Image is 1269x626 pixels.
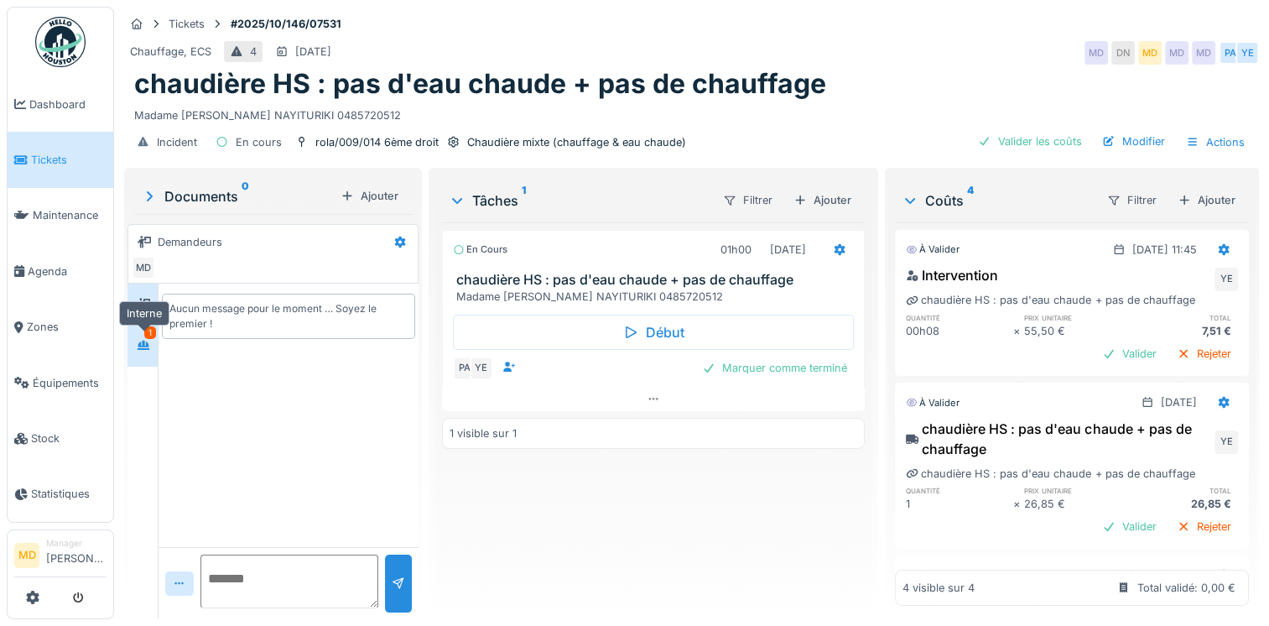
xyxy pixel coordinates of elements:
div: Tickets [169,16,205,32]
a: Équipements [8,355,113,410]
div: DN [1111,41,1135,65]
sup: 1 [522,190,526,211]
span: Stock [31,430,107,446]
h6: prix unitaire [1024,485,1131,496]
div: 1 [144,326,156,339]
strong: #2025/10/146/07531 [224,16,348,32]
div: Modifier [1095,130,1172,153]
div: Chauffage, ECS [130,44,211,60]
sup: 0 [242,186,249,206]
span: Tickets [31,152,107,168]
div: Madame [PERSON_NAME] NAYITURIKI 0485720512 [134,101,1249,123]
span: Zones [27,319,107,335]
div: Demandeurs [158,234,222,250]
div: Intervention [906,265,998,285]
div: À valider [906,243,960,257]
div: [DATE] [295,44,331,60]
h6: quantité [906,485,1013,496]
a: Zones [8,300,113,355]
div: [DATE] [770,242,806,258]
span: Maintenance [33,207,107,223]
span: Statistiques [31,486,107,502]
div: 1 visible sur 1 [450,425,517,441]
h6: total [1131,485,1238,496]
div: Ajouter [787,189,858,211]
a: Statistiques [8,467,113,522]
div: Valider les coûts [971,130,1089,153]
div: Valider [1095,515,1163,538]
div: 00h08 [906,323,1013,339]
div: [DATE] 11:45 [1132,242,1197,258]
a: Agenda [8,243,113,299]
div: Incident [157,134,197,150]
div: Rejeter [1170,515,1238,538]
a: Tickets [8,132,113,187]
div: Valider [1095,342,1163,365]
div: chaudière HS : pas d'eau chaude + pas de chauffage [906,466,1194,482]
a: Stock [8,410,113,466]
div: chaudière HS : pas d'eau chaude + pas de chauffage [906,292,1194,308]
div: 4 visible sur 4 [902,580,975,596]
div: En cours [236,134,282,150]
div: Filtrer [1100,188,1164,212]
div: chaudière HS : pas d'eau chaude + pas de chauffage [906,419,1211,459]
div: En cours [453,243,507,257]
div: À valider [906,569,960,583]
div: Marquer comme terminé [695,357,854,379]
div: Documents [141,186,334,206]
div: YE [1235,41,1259,65]
div: 4 [250,44,257,60]
li: MD [14,543,39,568]
div: Chaudière mixte (chauffage & eau chaude) [467,134,686,150]
div: MD [132,256,155,279]
sup: 4 [967,190,974,211]
div: [DATE] 13:33 [1130,567,1197,583]
img: Badge_color-CXgf-gQk.svg [35,17,86,67]
h3: chaudière HS : pas d'eau chaude + pas de chauffage [456,272,857,288]
div: Rejeter [1170,342,1238,365]
span: Équipements [33,375,107,391]
div: YE [1214,430,1238,454]
a: Dashboard [8,76,113,132]
div: Ajouter [334,185,405,207]
div: × [1013,323,1024,339]
div: Total validé: 0,00 € [1137,580,1235,596]
div: Actions [1178,130,1252,154]
h6: quantité [906,312,1013,323]
div: Début [453,315,854,350]
h6: prix unitaire [1024,312,1131,323]
div: PA [453,357,476,380]
div: MD [1165,41,1188,65]
div: 26,85 € [1131,496,1238,512]
div: À valider [906,396,960,410]
div: YE [470,357,493,380]
div: 01h00 [720,242,752,258]
div: Ajouter [1171,189,1242,211]
div: Tâches [449,190,709,211]
h6: total [1131,312,1238,323]
li: [PERSON_NAME] [46,537,107,573]
a: MD Manager[PERSON_NAME] [14,537,107,577]
div: Aucun message pour le moment … Soyez le premier ! [169,301,408,331]
div: [DATE] [1161,394,1197,410]
div: YE [1214,268,1238,291]
span: Dashboard [29,97,107,112]
div: × [1013,496,1024,512]
div: Coûts [902,190,1093,211]
div: MD [1192,41,1215,65]
div: Interne [119,301,169,326]
div: PA [1219,41,1242,65]
div: Madame [PERSON_NAME] NAYITURIKI 0485720512 [456,289,857,305]
div: 26,85 € [1024,496,1131,512]
div: 7,51 € [1131,323,1238,339]
div: 55,50 € [1024,323,1131,339]
div: 1 [906,496,1013,512]
div: rola/009/014 6ème droit [315,134,439,150]
div: MD [1084,41,1108,65]
span: Agenda [28,263,107,279]
a: Maintenance [8,188,113,243]
div: MD [1138,41,1162,65]
div: Filtrer [715,188,780,212]
div: Manager [46,537,107,550]
h1: chaudière HS : pas d'eau chaude + pas de chauffage [134,68,826,100]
